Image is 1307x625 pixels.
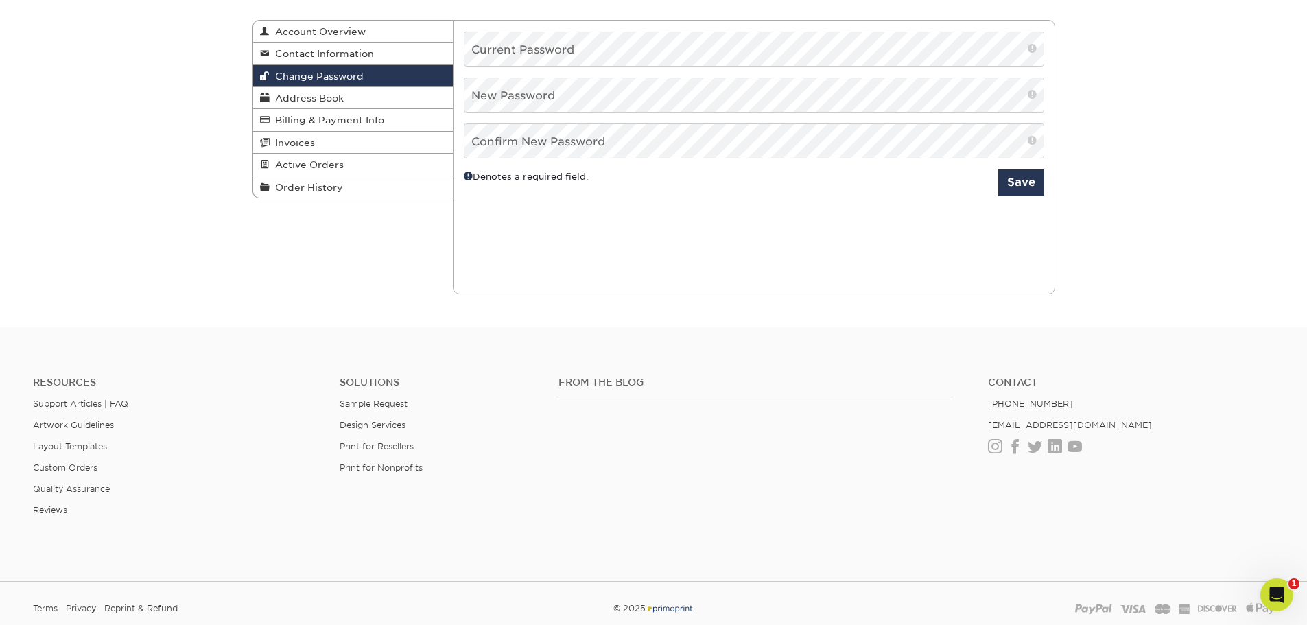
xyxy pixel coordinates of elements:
[646,603,694,613] img: Primoprint
[253,176,454,198] a: Order History
[270,159,344,170] span: Active Orders
[33,420,114,430] a: Artwork Guidelines
[270,48,374,59] span: Contact Information
[253,87,454,109] a: Address Book
[253,109,454,131] a: Billing & Payment Info
[340,420,405,430] a: Design Services
[340,462,423,473] a: Print for Nonprofits
[988,420,1152,430] a: [EMAIL_ADDRESS][DOMAIN_NAME]
[33,484,110,494] a: Quality Assurance
[270,115,384,126] span: Billing & Payment Info
[33,505,67,515] a: Reviews
[443,598,864,619] div: © 2025
[340,399,408,409] a: Sample Request
[270,26,366,37] span: Account Overview
[33,462,97,473] a: Custom Orders
[104,598,178,619] a: Reprint & Refund
[464,169,588,183] small: Denotes a required field.
[988,377,1274,388] a: Contact
[253,43,454,64] a: Contact Information
[253,21,454,43] a: Account Overview
[253,132,454,154] a: Invoices
[558,377,951,388] h4: From the Blog
[33,377,319,388] h4: Resources
[340,441,414,451] a: Print for Resellers
[1288,578,1299,589] span: 1
[270,137,315,148] span: Invoices
[1260,578,1293,611] iframe: Intercom live chat
[998,169,1044,196] button: Save
[340,377,538,388] h4: Solutions
[988,399,1073,409] a: [PHONE_NUMBER]
[270,71,364,82] span: Change Password
[270,93,344,104] span: Address Book
[253,154,454,176] a: Active Orders
[33,441,107,451] a: Layout Templates
[270,182,343,193] span: Order History
[253,65,454,87] a: Change Password
[33,399,128,409] a: Support Articles | FAQ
